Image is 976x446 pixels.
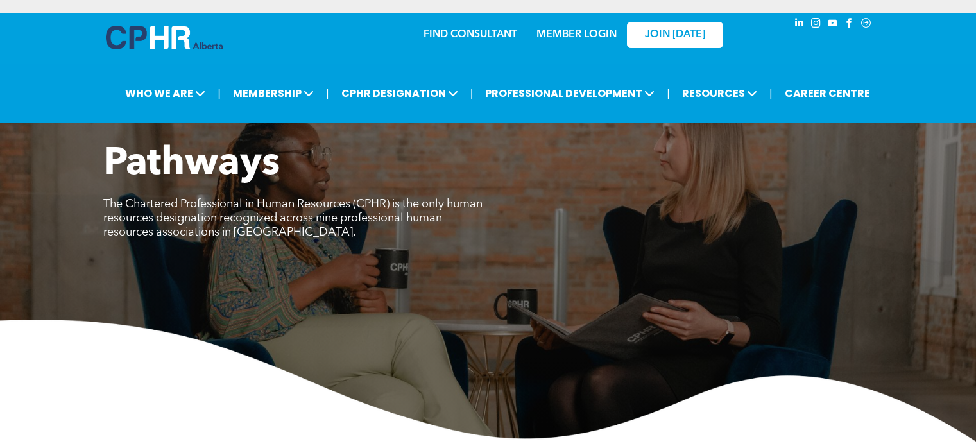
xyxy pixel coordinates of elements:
a: facebook [843,16,857,33]
img: A blue and white logo for cp alberta [106,26,223,49]
span: WHO WE ARE [121,81,209,105]
li: | [218,80,221,107]
a: MEMBER LOGIN [536,30,617,40]
a: linkedin [792,16,807,33]
li: | [470,80,474,107]
a: FIND CONSULTANT [424,30,517,40]
span: JOIN [DATE] [645,29,705,41]
span: PROFESSIONAL DEVELOPMENT [481,81,658,105]
span: RESOURCES [678,81,761,105]
li: | [667,80,670,107]
span: Pathways [103,145,280,184]
a: youtube [826,16,840,33]
a: Social network [859,16,873,33]
a: CAREER CENTRE [781,81,874,105]
li: | [326,80,329,107]
a: JOIN [DATE] [627,22,723,48]
span: CPHR DESIGNATION [338,81,462,105]
li: | [769,80,773,107]
span: MEMBERSHIP [229,81,318,105]
span: The Chartered Professional in Human Resources (CPHR) is the only human resources designation reco... [103,198,483,238]
a: instagram [809,16,823,33]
